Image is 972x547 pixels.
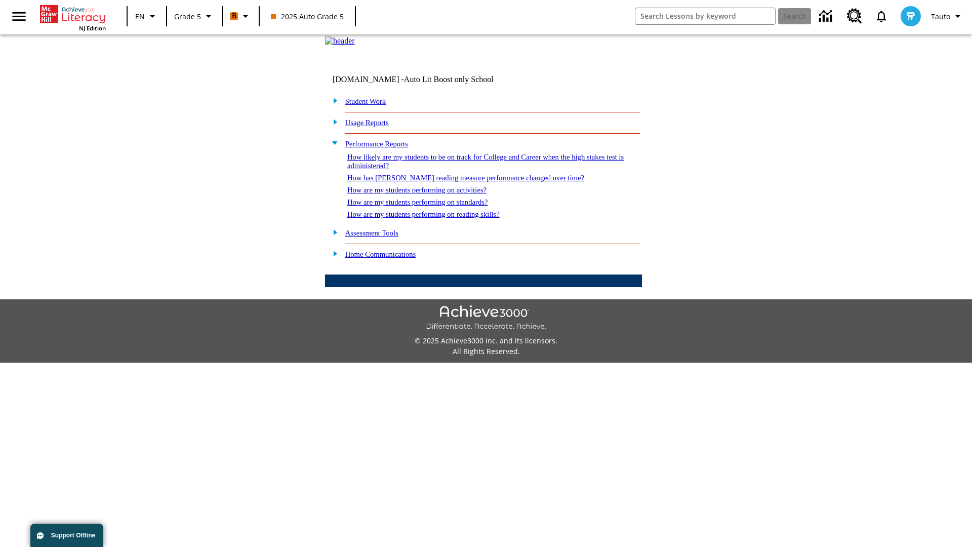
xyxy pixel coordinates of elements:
a: Usage Reports [345,119,389,127]
img: plus.gif [328,227,338,237]
a: Performance Reports [345,140,408,148]
span: 2025 Auto Grade 5 [271,11,344,22]
button: Boost Class color is orange. Change class color [226,7,256,25]
a: How are my students performing on standards? [347,198,488,206]
a: Assessment Tools [345,229,398,237]
a: Data Center [813,3,841,30]
nobr: Auto Lit Boost only School [404,75,494,84]
button: Language: EN, Select a language [131,7,163,25]
button: Select a new avatar [895,3,927,29]
a: How likely are my students to be on track for College and Career when the high stakes test is adm... [347,153,624,170]
img: minus.gif [328,138,338,147]
button: Support Offline [30,524,103,547]
div: Home [40,3,106,32]
a: How has [PERSON_NAME] reading measure performance changed over time? [347,174,584,182]
span: EN [135,11,145,22]
span: B [232,10,236,22]
a: How are my students performing on activities? [347,186,487,194]
img: plus.gif [328,96,338,105]
a: Resource Center, Will open in new tab [841,3,868,30]
button: Profile/Settings [927,7,968,25]
span: NJ Edition [79,24,106,32]
img: plus.gif [328,249,338,258]
span: Grade 5 [174,11,201,22]
a: Notifications [868,3,895,29]
img: header [325,36,355,46]
img: Achieve3000 Differentiate Accelerate Achieve [426,305,546,331]
span: Tauto [931,11,950,22]
a: Student Work [345,97,386,105]
img: plus.gif [328,117,338,126]
button: Open side menu [4,2,34,31]
span: Support Offline [51,532,95,539]
a: How are my students performing on reading skills? [347,210,500,218]
a: Home Communications [345,250,416,258]
input: search field [635,8,775,24]
img: avatar image [901,6,921,26]
button: Grade: Grade 5, Select a grade [170,7,219,25]
td: [DOMAIN_NAME] - [333,75,519,84]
